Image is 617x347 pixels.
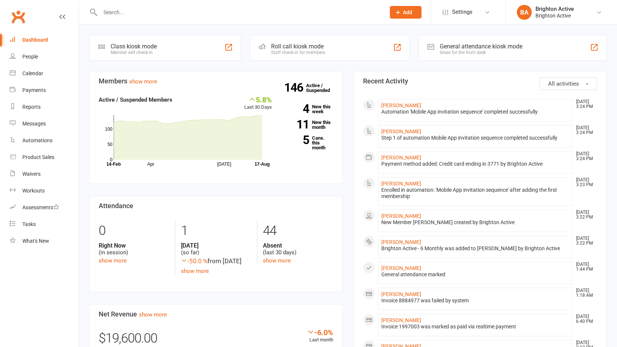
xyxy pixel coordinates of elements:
a: Waivers [10,166,79,182]
div: 44 [263,220,333,242]
time: [DATE] 6:40 PM [572,314,597,324]
div: BA [517,5,532,20]
a: show more [129,78,157,85]
div: Tasks [22,221,36,227]
div: Payments [22,87,46,93]
div: What's New [22,238,49,244]
time: [DATE] 3:24 PM [572,125,597,135]
h3: Attendance [99,202,333,210]
time: [DATE] 3:22 PM [572,236,597,246]
div: New Member [PERSON_NAME] created by Brighton Active [381,219,570,226]
a: [PERSON_NAME] [381,239,421,245]
div: (last 30 days) [263,242,333,256]
a: People [10,48,79,65]
span: All activities [548,80,579,87]
a: Clubworx [9,7,28,26]
strong: Right Now [99,242,169,249]
h3: Net Revenue [99,311,333,318]
span: Add [403,9,412,15]
div: Assessments [22,204,59,210]
div: (so far) [181,242,251,256]
div: Invoice 8884977 was failed by system [381,297,570,304]
a: [PERSON_NAME] [381,155,421,160]
a: Dashboard [10,32,79,48]
h3: Members [99,77,333,85]
h3: Recent Activity [363,77,598,85]
div: Workouts [22,188,45,194]
a: [PERSON_NAME] [381,213,421,219]
a: [PERSON_NAME] [381,317,421,323]
strong: Active / Suspended Members [99,96,172,103]
a: Tasks [10,216,79,233]
div: Payment method added: Credit card ending in 3771 by Brighton Active [381,161,570,167]
span: -50.0 % [181,257,207,265]
div: Automations [22,137,53,143]
input: Search... [98,7,380,17]
a: [PERSON_NAME] [381,102,421,108]
div: Class kiosk mode [111,43,157,50]
div: People [22,54,38,60]
strong: 11 [283,119,309,130]
a: [PERSON_NAME] [381,265,421,271]
div: 0 [99,220,169,242]
div: Messages [22,121,46,127]
a: 5Canx. this month [283,136,333,150]
a: [PERSON_NAME] [381,181,421,187]
div: Product Sales [22,154,54,160]
div: Automation 'Mobile App invitation sequence' completed successfully [381,109,570,115]
time: [DATE] 3:24 PM [572,152,597,161]
div: Step 1 of automation Mobile App invitation sequence completed successfully [381,135,570,141]
div: 5.8% [244,95,272,104]
div: Brighton Active [535,6,574,12]
div: General attendance kiosk mode [440,43,522,50]
div: Dashboard [22,37,48,43]
div: -6.0% [307,328,333,336]
div: Invoice 1997003 was marked as paid via realtime payment [381,324,570,330]
button: All activities [540,77,597,90]
div: Brighton Active [535,12,574,19]
button: Add [390,6,422,19]
a: 11New this month [283,120,333,130]
a: show more [181,268,209,274]
strong: 4 [283,103,309,114]
a: Reports [10,99,79,115]
div: (in session) [99,242,169,256]
div: Enrolled in automation: 'Mobile App invitation sequence' after adding the first membership [381,187,570,200]
a: Calendar [10,65,79,82]
div: from [DATE] [181,256,251,266]
strong: [DATE] [181,242,251,249]
span: Settings [452,4,473,20]
a: Product Sales [10,149,79,166]
div: Staff check-in for members [271,50,325,55]
a: show more [263,257,291,264]
a: Workouts [10,182,79,199]
a: [PERSON_NAME] [381,128,421,134]
strong: Absent [263,242,333,249]
div: Last 30 Days [244,95,272,111]
a: show more [99,257,127,264]
a: 146Active / Suspended [306,77,339,98]
a: 4New this week [283,104,333,114]
div: Reports [22,104,41,110]
a: Payments [10,82,79,99]
div: Great for the front desk [440,50,522,55]
a: What's New [10,233,79,249]
a: show more [139,311,167,318]
time: [DATE] 3:24 PM [572,99,597,109]
div: Calendar [22,70,43,76]
div: Member self check-in [111,50,157,55]
time: [DATE] 1:18 AM [572,288,597,298]
time: [DATE] 3:22 PM [572,210,597,220]
a: [PERSON_NAME] [381,291,421,297]
div: Roll call kiosk mode [271,43,325,50]
time: [DATE] 3:23 PM [572,178,597,187]
time: [DATE] 1:44 PM [572,262,597,272]
a: Automations [10,132,79,149]
strong: 146 [284,82,306,93]
div: Last month [307,328,333,344]
a: Assessments [10,199,79,216]
div: Waivers [22,171,41,177]
div: Brighton Active - 6 Monthly was added to [PERSON_NAME] by Brighton Active [381,245,570,252]
div: General attendance marked [381,271,570,278]
a: Messages [10,115,79,132]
